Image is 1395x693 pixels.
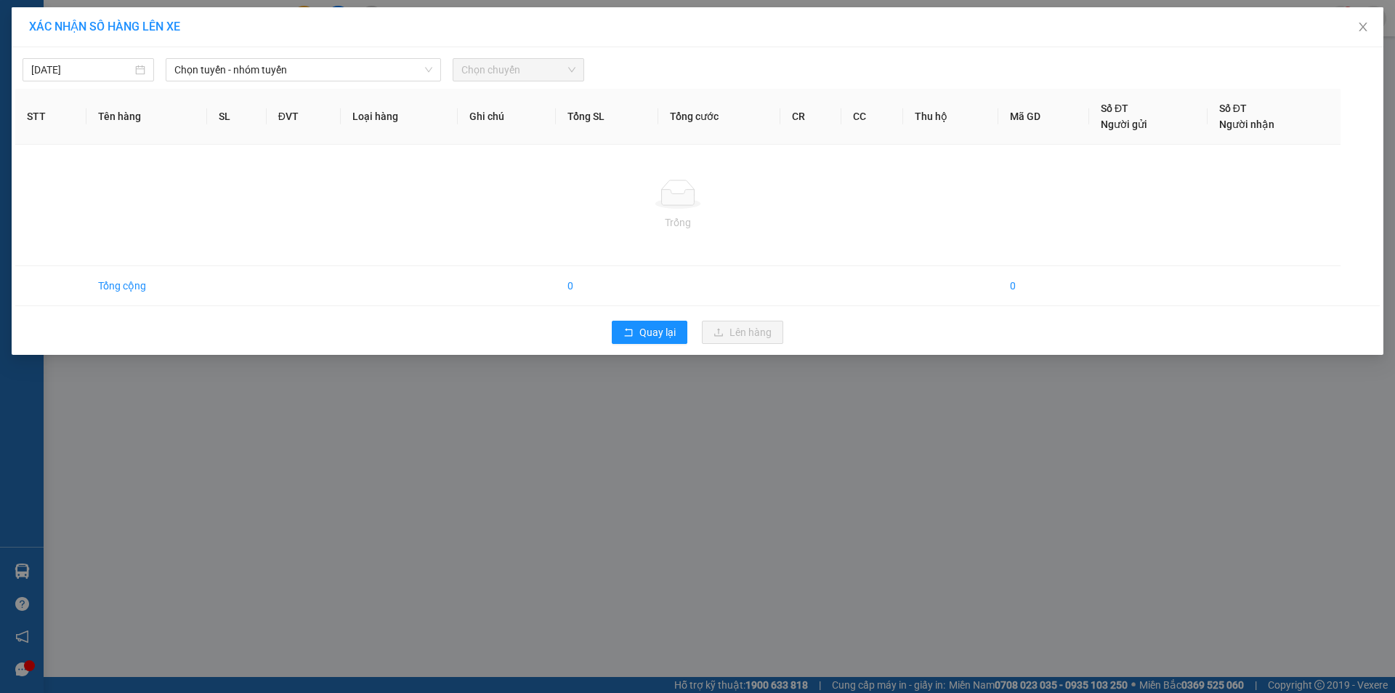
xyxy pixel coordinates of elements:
span: down [424,65,433,74]
div: Trống [27,215,1329,231]
th: Tên hàng [86,89,207,145]
span: Chọn chuyến [461,59,575,81]
th: ĐVT [267,89,341,145]
th: Thu hộ [903,89,998,145]
button: uploadLên hàng [702,321,783,344]
span: rollback [623,327,634,339]
div: 0789387314 [139,63,286,83]
th: CC [841,89,903,145]
td: 0 [556,266,658,306]
td: Tổng cộng [86,266,207,306]
span: Người gửi [1101,119,1147,130]
div: 0909391200 [12,65,129,85]
th: STT [15,89,86,145]
th: Tổng cước [658,89,780,145]
span: Nhận: [139,12,174,28]
span: DĐ: [12,93,33,108]
button: rollbackQuay lại [612,321,687,344]
td: 0 [998,266,1089,306]
th: Mã GD [998,89,1089,145]
div: ANH BÌNH [139,45,286,63]
input: 15/10/2025 [31,62,132,78]
span: Số ĐT [1101,103,1128,114]
span: XÁC NHẬN SỐ HÀNG LÊN XE [29,20,180,33]
th: Ghi chú [458,89,557,145]
span: Chọn tuyến - nhóm tuyến [174,59,432,81]
th: Loại hàng [341,89,458,145]
span: close [1357,21,1369,33]
span: Người nhận [1219,119,1274,130]
th: SL [207,89,266,145]
span: Số ĐT [1219,103,1247,114]
span: CF PHA MÁY ĐẦU CAO TỐC [12,85,109,161]
span: Gửi: [12,14,35,29]
div: BX [PERSON_NAME] [12,12,129,47]
div: [PERSON_NAME] [12,47,129,65]
span: Quay lại [639,324,676,340]
button: Close [1343,7,1383,48]
th: CR [780,89,842,145]
div: [GEOGRAPHIC_DATA] [139,12,286,45]
th: Tổng SL [556,89,658,145]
